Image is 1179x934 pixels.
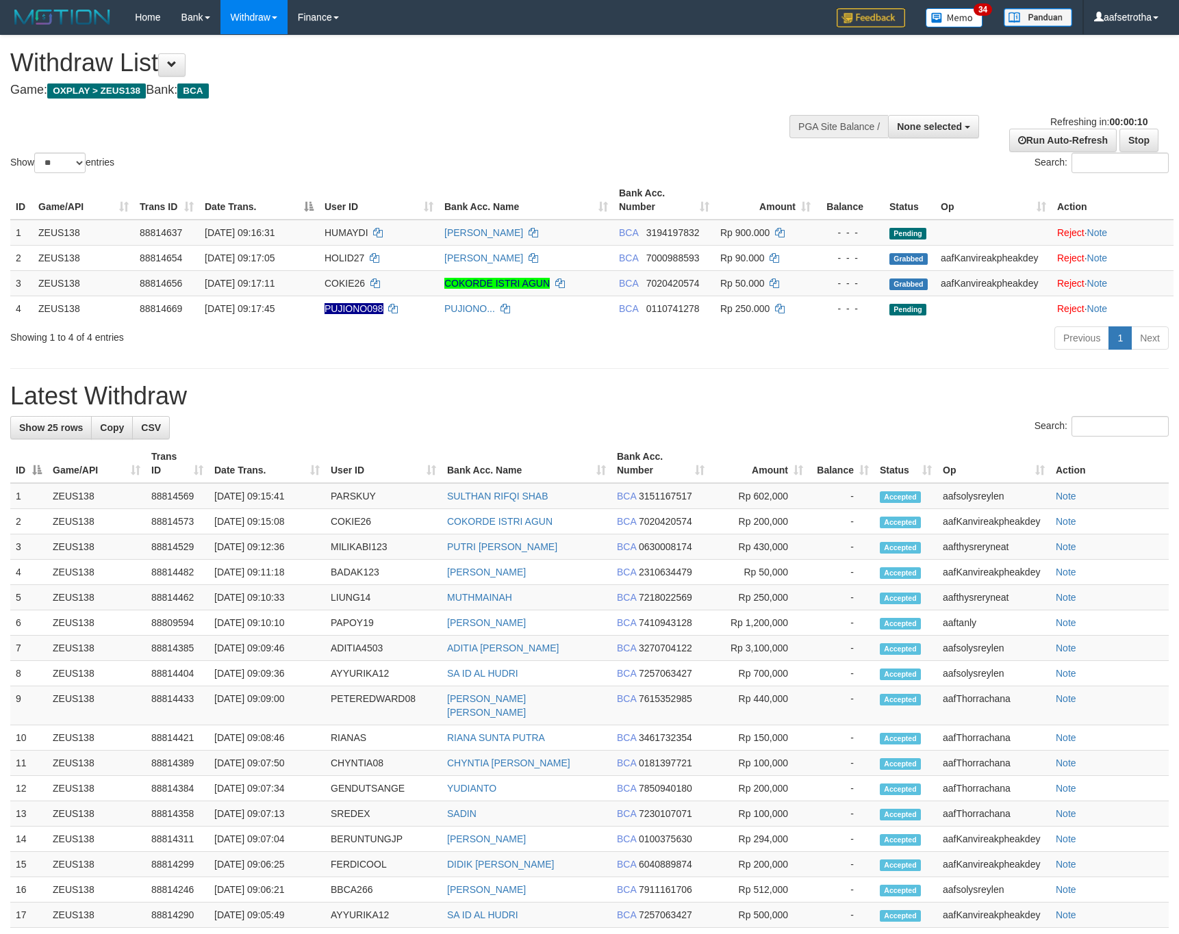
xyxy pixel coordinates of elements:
span: BCA [617,732,636,743]
span: BCA [617,541,636,552]
td: Rp 3,100,000 [710,636,809,661]
td: PETEREDWARD08 [325,686,442,725]
td: ZEUS138 [47,801,146,827]
span: Copy 7230107071 to clipboard [639,808,692,819]
td: · [1052,270,1174,296]
th: Balance: activate to sort column ascending [809,444,874,483]
a: Note [1056,541,1076,552]
td: ZEUS138 [33,245,134,270]
span: Copy [100,422,124,433]
td: Rp 100,000 [710,751,809,776]
th: Bank Acc. Number: activate to sort column ascending [611,444,710,483]
a: Note [1056,491,1076,502]
span: Copy 3270704122 to clipboard [639,643,692,653]
span: Accepted [880,517,921,528]
span: Accepted [880,643,921,655]
td: aafThorrachana [937,751,1050,776]
td: [DATE] 09:07:13 [209,801,325,827]
span: 88814669 [140,303,182,314]
td: 13 [10,801,47,827]
th: Action [1052,181,1174,220]
span: Copy 7020420574 to clipboard [646,278,700,289]
a: Note [1056,859,1076,870]
td: 3 [10,270,33,296]
a: [PERSON_NAME] [PERSON_NAME] [447,693,526,718]
span: BCA [617,592,636,603]
a: RIANA SUNTA PUTRA [447,732,545,743]
td: 14 [10,827,47,852]
span: BCA [619,303,638,314]
td: aafsolysreylen [937,483,1050,509]
a: [PERSON_NAME] [447,617,526,628]
span: Copy 7257063427 to clipboard [639,668,692,679]
th: Amount: activate to sort column ascending [710,444,809,483]
td: ZEUS138 [33,296,134,321]
td: ADITIA4503 [325,636,442,661]
span: COKIE26 [325,278,365,289]
a: Note [1056,808,1076,819]
td: ZEUS138 [33,220,134,246]
td: aaftanly [937,610,1050,636]
span: Rp 50.000 [720,278,765,289]
a: Previous [1054,326,1109,350]
td: - [809,534,874,560]
td: aafThorrachana [937,801,1050,827]
div: - - - [822,302,878,315]
span: [DATE] 09:16:31 [205,227,275,238]
span: Copy 0110741278 to clipboard [646,303,700,314]
td: 2 [10,509,47,534]
th: Game/API: activate to sort column ascending [47,444,146,483]
td: ZEUS138 [47,509,146,534]
a: Note [1056,783,1076,794]
span: Accepted [880,618,921,630]
th: Bank Acc. Name: activate to sort column ascending [442,444,611,483]
span: [DATE] 09:17:05 [205,252,275,263]
td: 88814482 [146,560,209,585]
a: MUTHMAINAH [447,592,512,603]
td: - [809,725,874,751]
td: [DATE] 09:07:04 [209,827,325,852]
span: Accepted [880,694,921,705]
td: BERUNTUNGJP [325,827,442,852]
span: BCA [617,567,636,578]
span: 88814637 [140,227,182,238]
td: aafsolysreylen [937,661,1050,686]
td: 6 [10,610,47,636]
span: Copy 3194197832 to clipboard [646,227,700,238]
th: Bank Acc. Number: activate to sort column ascending [613,181,715,220]
td: 88814358 [146,801,209,827]
td: [DATE] 09:12:36 [209,534,325,560]
a: Note [1056,833,1076,844]
td: 10 [10,725,47,751]
td: ZEUS138 [47,686,146,725]
td: ZEUS138 [33,270,134,296]
a: Note [1056,757,1076,768]
a: Next [1131,326,1169,350]
td: aafKanvireakpheakdey [935,270,1052,296]
h4: Game: Bank: [10,83,772,97]
th: Trans ID: activate to sort column ascending [134,181,199,220]
a: [PERSON_NAME] [447,884,526,895]
th: Amount: activate to sort column ascending [715,181,816,220]
td: 88814384 [146,776,209,801]
span: Accepted [880,593,921,604]
td: aafKanvireakpheakdey [937,560,1050,585]
span: OXPLAY > ZEUS138 [47,83,146,99]
a: SA ID AL HUDRI [447,668,518,679]
th: Bank Acc. Name: activate to sort column ascending [439,181,613,220]
td: LIUNG14 [325,585,442,610]
input: Search: [1072,153,1169,173]
a: Note [1056,884,1076,895]
span: Accepted [880,491,921,503]
span: Accepted [880,669,921,680]
td: [DATE] 09:11:18 [209,560,325,585]
td: aafThorrachana [937,686,1050,725]
span: Nama rekening ada tanda titik/strip, harap diedit [325,303,383,314]
strong: 00:00:10 [1109,116,1148,127]
a: Reject [1057,303,1085,314]
a: PUTRI [PERSON_NAME] [447,541,557,552]
td: [DATE] 09:09:46 [209,636,325,661]
a: Note [1056,909,1076,920]
span: Rp 250.000 [720,303,770,314]
td: ZEUS138 [47,585,146,610]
